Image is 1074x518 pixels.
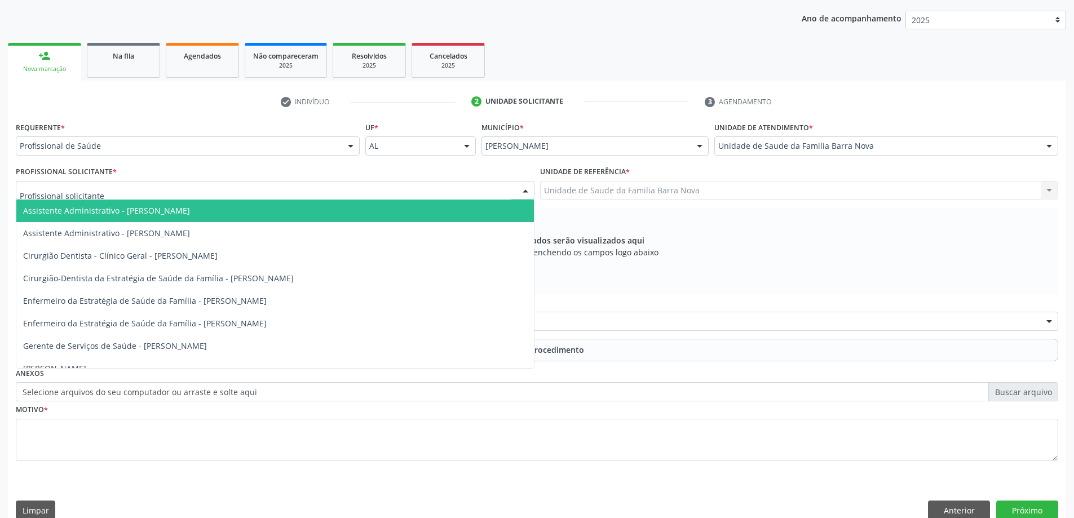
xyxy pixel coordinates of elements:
[16,365,44,383] label: Anexos
[16,119,65,136] label: Requerente
[16,65,73,73] div: Nova marcação
[16,401,48,419] label: Motivo
[490,344,584,356] span: Adicionar Procedimento
[23,295,267,306] span: Enfermeiro da Estratégia de Saúde da Família - [PERSON_NAME]
[420,61,476,70] div: 2025
[718,140,1035,152] span: Unidade de Saude da Familia Barra Nova
[23,340,207,351] span: Gerente de Serviços de Saúde - [PERSON_NAME]
[16,339,1058,361] button: Adicionar Procedimento
[471,96,481,107] div: 2
[714,119,813,136] label: Unidade de atendimento
[481,119,524,136] label: Município
[352,51,387,61] span: Resolvidos
[23,363,86,374] span: [PERSON_NAME]
[23,318,267,329] span: Enfermeiro da Estratégia de Saúde da Família - [PERSON_NAME]
[23,273,294,284] span: Cirurgião-Dentista da Estratégia de Saúde da Família - [PERSON_NAME]
[38,50,51,62] div: person_add
[802,11,901,25] p: Ano de acompanhamento
[16,163,117,181] label: Profissional Solicitante
[365,119,378,136] label: UF
[416,246,658,258] span: Adicione os procedimentos preenchendo os campos logo abaixo
[540,163,630,181] label: Unidade de referência
[23,205,190,216] span: Assistente Administrativo - [PERSON_NAME]
[485,96,563,107] div: Unidade solicitante
[23,228,190,238] span: Assistente Administrativo - [PERSON_NAME]
[20,185,511,207] input: Profissional solicitante
[430,51,467,61] span: Cancelados
[341,61,397,70] div: 2025
[184,51,221,61] span: Agendados
[20,140,337,152] span: Profissional de Saúde
[113,51,134,61] span: Na fila
[429,234,644,246] span: Os procedimentos adicionados serão visualizados aqui
[253,61,319,70] div: 2025
[369,140,453,152] span: AL
[485,140,686,152] span: [PERSON_NAME]
[23,250,218,261] span: Cirurgião Dentista - Clínico Geral - [PERSON_NAME]
[253,51,319,61] span: Não compareceram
